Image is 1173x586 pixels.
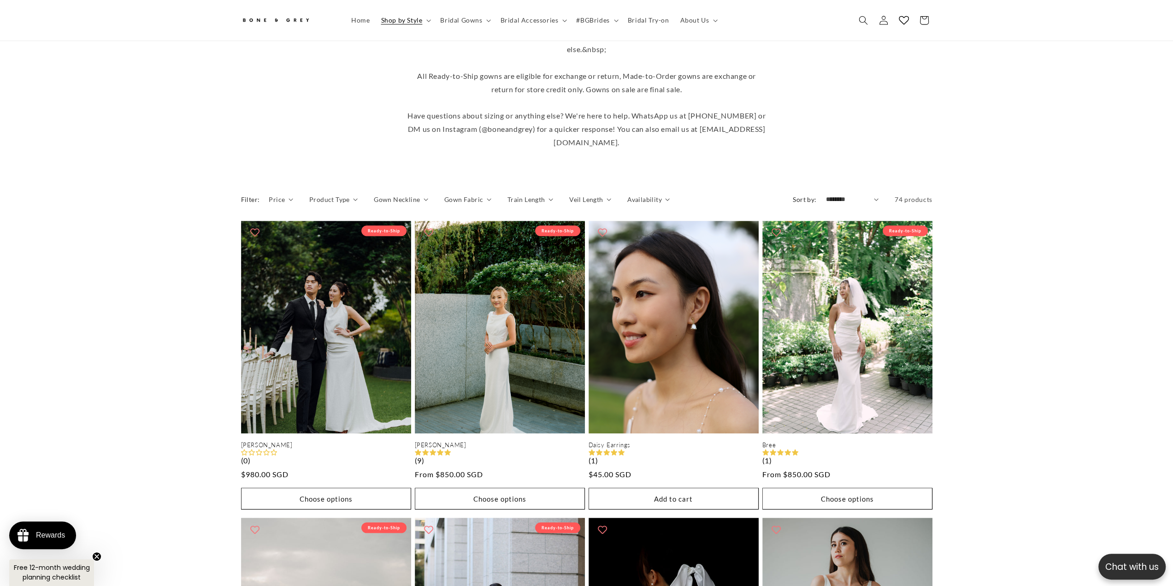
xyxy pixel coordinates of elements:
[895,195,932,203] span: 74 products
[309,195,350,204] span: Product Type
[622,11,675,30] a: Bridal Try-on
[627,195,670,204] summary: Availability (0 selected)
[762,488,932,509] button: Choose options
[576,16,609,24] span: #BGBrides
[680,16,709,24] span: About Us
[628,16,669,24] span: Bridal Try-on
[507,195,545,204] span: Train Length
[589,488,759,509] button: Add to cart
[269,195,285,204] span: Price
[419,223,438,242] button: Add to wishlist
[1098,560,1166,574] p: Chat with us
[767,520,785,539] button: Add to wishlist
[569,195,611,204] summary: Veil Length (0 selected)
[444,195,491,204] summary: Gown Fabric (0 selected)
[500,16,558,24] span: Bridal Accessories
[241,195,260,204] h2: Filter:
[440,16,482,24] span: Bridal Gowns
[571,11,622,30] summary: #BGBrides
[767,223,785,242] button: Add to wishlist
[415,441,585,449] a: [PERSON_NAME]
[762,441,932,449] a: Bree
[674,11,721,30] summary: About Us
[36,531,65,539] div: Rewards
[9,559,94,586] div: Free 12-month wedding planning checklistClose teaser
[374,195,420,204] span: Gown Neckline
[419,520,438,539] button: Add to wishlist
[444,195,483,204] span: Gown Fabric
[569,195,603,204] span: Veil Length
[375,11,435,30] summary: Shop by Style
[853,10,873,30] summary: Search
[346,11,375,30] a: Home
[241,13,310,28] img: Bone and Grey Bridal
[237,9,336,31] a: Bone and Grey Bridal
[435,11,495,30] summary: Bridal Gowns
[246,223,264,242] button: Add to wishlist
[14,563,90,582] span: Free 12-month wedding planning checklist
[241,488,411,509] button: Choose options
[381,16,422,24] span: Shop by Style
[351,16,370,24] span: Home
[92,552,101,561] button: Close teaser
[593,520,612,539] button: Add to wishlist
[495,11,571,30] summary: Bridal Accessories
[589,441,759,449] a: Daisy Earrings
[793,195,816,203] label: Sort by:
[309,195,358,204] summary: Product Type (0 selected)
[246,520,264,539] button: Add to wishlist
[269,195,293,204] summary: Price
[627,195,662,204] span: Availability
[415,488,585,509] button: Choose options
[507,195,553,204] summary: Train Length (0 selected)
[1098,554,1166,580] button: Open chatbox
[593,223,612,242] button: Add to wishlist
[241,441,411,449] a: [PERSON_NAME]
[374,195,428,204] summary: Gown Neckline (0 selected)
